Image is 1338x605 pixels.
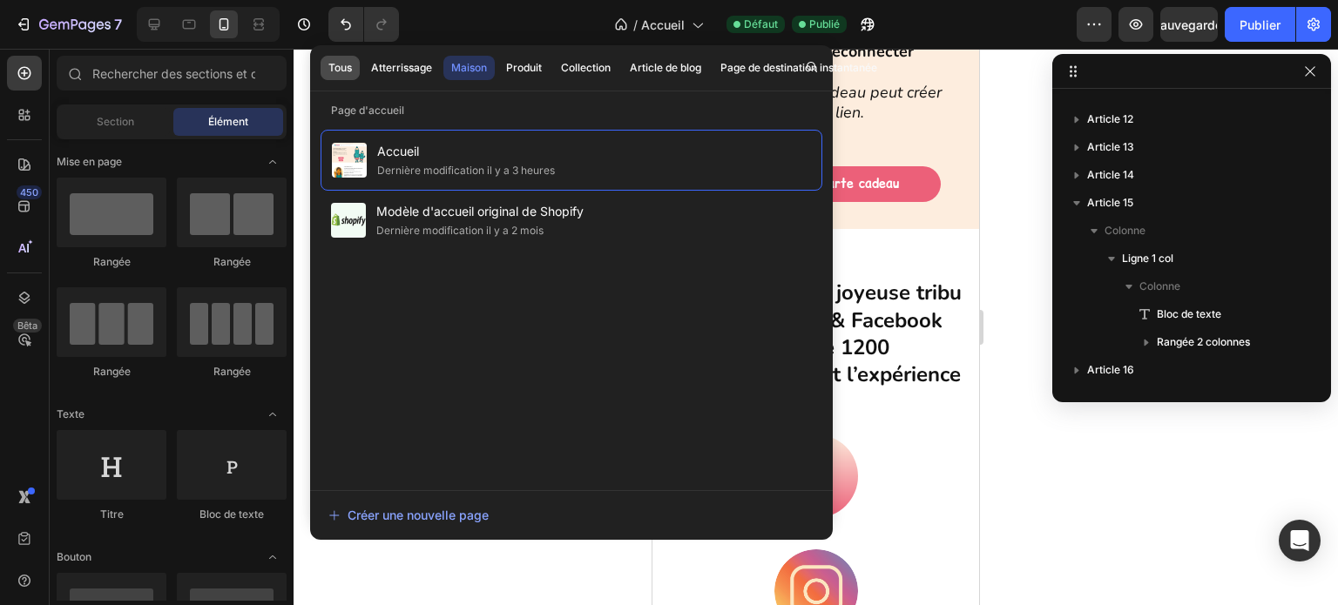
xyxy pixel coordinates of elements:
[641,17,685,32] font: Accueil
[1157,335,1250,348] font: Rangée 2 colonnes
[100,508,124,521] font: Titre
[809,17,840,30] font: Publié
[57,550,91,563] font: Bouton
[1152,17,1226,32] font: Sauvegarder
[93,255,131,268] font: Rangée
[377,144,419,158] font: Accueil
[561,61,611,74] font: Collection
[1087,196,1133,209] font: Article 15
[377,164,555,177] font: Dernière modification il y a 3 heures
[1087,112,1133,125] font: Article 12
[630,61,701,74] font: Article de blog
[1160,7,1218,42] button: Sauvegarder
[622,56,709,80] button: Article de blog
[114,16,122,33] font: 7
[57,56,287,91] input: Rechercher des sections et des éléments
[720,61,877,74] font: Page de destination instantanée
[321,56,360,80] button: Tous
[57,155,122,168] font: Mise en page
[199,508,264,521] font: Bloc de texte
[371,61,432,74] font: Atterrissage
[1105,224,1145,237] font: Colonne
[1139,279,1180,292] font: Colonne
[1279,520,1321,561] div: Ouvrir Intercom Messenger
[213,365,251,378] font: Rangée
[259,148,287,176] span: Basculer pour ouvrir
[331,104,404,117] font: Page d'accueil
[1087,363,1134,376] font: Article 16
[553,56,618,80] button: Collection
[348,508,489,522] font: Créer une nouvelle page
[744,17,778,30] font: Défaut
[506,61,542,74] font: Produit
[20,186,38,198] font: 450
[1122,252,1173,265] font: Ligne 1 col
[81,124,247,146] p: Je choisis une carte cadeau
[93,365,131,378] font: Rangée
[92,312,308,339] strong: partagent l’expérience
[39,118,288,153] a: Je choisis une carte cadeau
[208,115,248,128] font: Élément
[57,407,84,420] font: Texte
[451,61,487,74] font: Maison
[376,204,584,218] font: Modèle d'accueil original de Shopify
[363,56,440,80] button: Atterrissage
[17,319,37,332] font: Bêta
[16,286,311,367] p: Déjà + de 1200 parents 💛
[328,7,399,42] div: Annuler/Rétablir
[633,17,638,32] font: /
[328,61,352,74] font: Tous
[1087,168,1134,181] font: Article 14
[97,115,134,128] font: Section
[1087,140,1134,153] font: Article 13
[443,56,495,80] button: Maison
[376,224,544,237] font: Dernière modification il y a 2 mois
[259,543,287,571] span: Basculer pour ouvrir
[38,33,289,74] i: Parce qu’un petit cadeau peut créer un grand lien.
[1157,307,1221,320] font: Bloc de texte
[1240,17,1281,32] font: Publier
[328,498,815,533] button: Créer une nouvelle page
[213,255,251,268] font: Rangée
[7,7,130,42] button: 7
[259,400,287,428] span: Basculer pour ouvrir
[1225,7,1295,42] button: Publier
[16,231,311,285] p: 👋 Rejoins notre joyeuse tribu sur Instagram & Facebook
[498,56,550,80] button: Produit
[713,56,885,80] button: Page de destination instantanée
